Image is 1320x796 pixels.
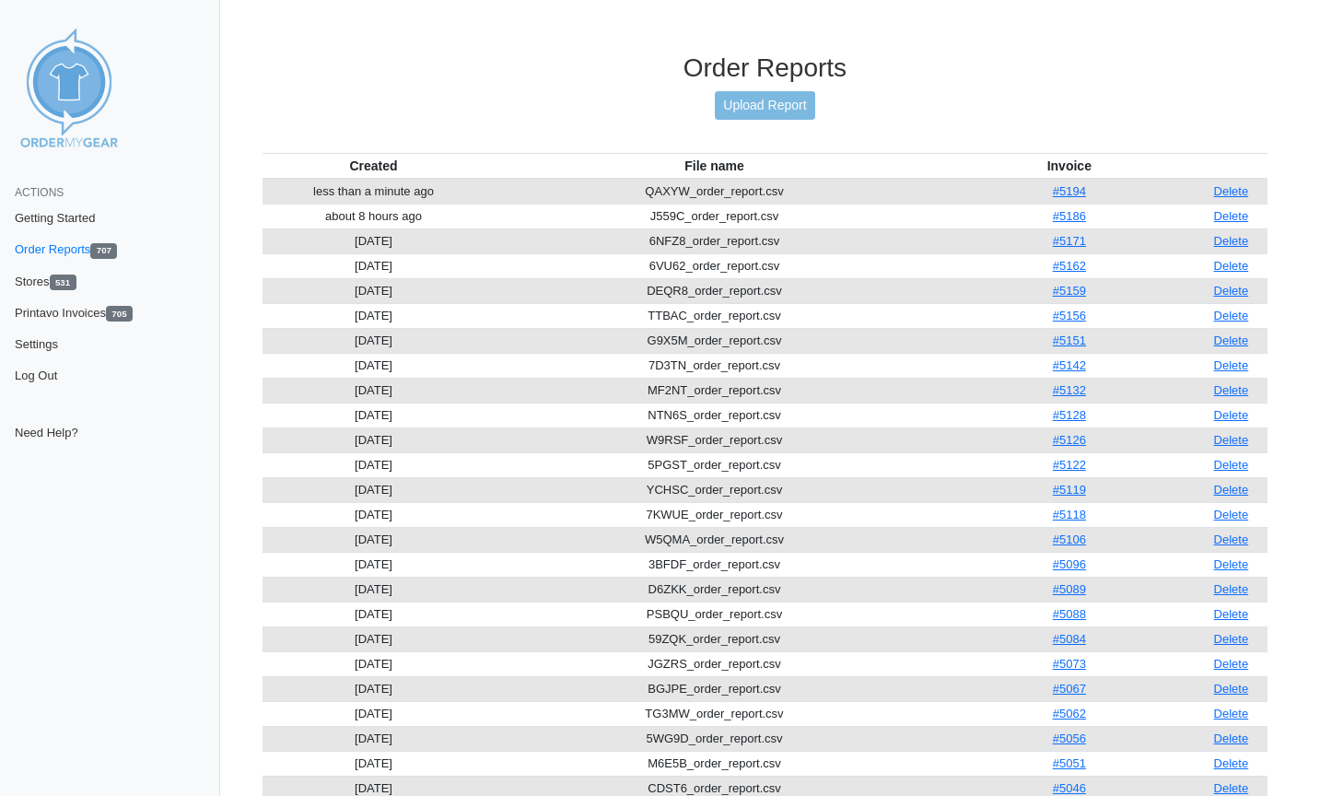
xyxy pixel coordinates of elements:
td: [DATE] [263,403,485,427]
a: Delete [1214,732,1249,745]
a: Upload Report [715,91,814,120]
td: [DATE] [263,502,485,527]
a: #5046 [1053,781,1086,795]
a: Delete [1214,533,1249,546]
a: #5118 [1053,508,1086,521]
span: 531 [50,275,76,290]
td: 59ZQK_order_report.csv [485,626,944,651]
td: [DATE] [263,701,485,726]
a: Delete [1214,334,1249,347]
td: [DATE] [263,751,485,776]
a: Delete [1214,756,1249,770]
td: D6ZKK_order_report.csv [485,577,944,602]
a: Delete [1214,284,1249,298]
a: #5156 [1053,309,1086,322]
a: Delete [1214,408,1249,422]
a: Delete [1214,234,1249,248]
span: Actions [15,186,64,199]
td: [DATE] [263,278,485,303]
td: [DATE] [263,577,485,602]
td: J559C_order_report.csv [485,204,944,228]
td: [DATE] [263,527,485,552]
td: less than a minute ago [263,179,485,205]
a: #5128 [1053,408,1086,422]
span: 707 [90,243,117,259]
a: #5186 [1053,209,1086,223]
td: TG3MW_order_report.csv [485,701,944,726]
a: Delete [1214,458,1249,472]
a: #5067 [1053,682,1086,696]
a: #5056 [1053,732,1086,745]
a: Delete [1214,632,1249,646]
th: File name [485,153,944,179]
td: 7KWUE_order_report.csv [485,502,944,527]
a: #5171 [1053,234,1086,248]
td: M6E5B_order_report.csv [485,751,944,776]
td: 5WG9D_order_report.csv [485,726,944,751]
a: Delete [1214,682,1249,696]
td: [DATE] [263,427,485,452]
a: Delete [1214,607,1249,621]
a: #5089 [1053,582,1086,596]
td: W5QMA_order_report.csv [485,527,944,552]
td: [DATE] [263,602,485,626]
a: #5142 [1053,358,1086,372]
th: Created [263,153,485,179]
td: 6VU62_order_report.csv [485,253,944,278]
td: [DATE] [263,651,485,676]
td: 3BFDF_order_report.csv [485,552,944,577]
a: #5073 [1053,657,1086,671]
td: [DATE] [263,328,485,353]
a: Delete [1214,508,1249,521]
td: JGZRS_order_report.csv [485,651,944,676]
a: #5194 [1053,184,1086,198]
td: QAXYW_order_report.csv [485,179,944,205]
a: #5062 [1053,707,1086,720]
span: 705 [106,306,133,322]
td: [DATE] [263,228,485,253]
td: [DATE] [263,477,485,502]
td: [DATE] [263,452,485,477]
a: Delete [1214,209,1249,223]
td: 5PGST_order_report.csv [485,452,944,477]
td: [DATE] [263,353,485,378]
a: #5106 [1053,533,1086,546]
td: NTN6S_order_report.csv [485,403,944,427]
h3: Order Reports [263,53,1267,84]
a: #5122 [1053,458,1086,472]
a: Delete [1214,184,1249,198]
a: #5084 [1053,632,1086,646]
a: #5096 [1053,557,1086,571]
td: YCHSC_order_report.csv [485,477,944,502]
a: Delete [1214,707,1249,720]
td: 7D3TN_order_report.csv [485,353,944,378]
td: [DATE] [263,303,485,328]
td: [DATE] [263,676,485,701]
a: #5151 [1053,334,1086,347]
a: #5162 [1053,259,1086,273]
a: Delete [1214,383,1249,397]
td: [DATE] [263,378,485,403]
a: Delete [1214,582,1249,596]
a: Delete [1214,483,1249,497]
a: Delete [1214,358,1249,372]
td: [DATE] [263,552,485,577]
th: Invoice [944,153,1195,179]
td: MF2NT_order_report.csv [485,378,944,403]
td: [DATE] [263,626,485,651]
a: #5132 [1053,383,1086,397]
a: Delete [1214,557,1249,571]
td: TTBAC_order_report.csv [485,303,944,328]
a: Delete [1214,309,1249,322]
a: Delete [1214,657,1249,671]
a: #5159 [1053,284,1086,298]
td: G9X5M_order_report.csv [485,328,944,353]
td: about 8 hours ago [263,204,485,228]
td: 6NFZ8_order_report.csv [485,228,944,253]
a: Delete [1214,433,1249,447]
td: [DATE] [263,253,485,278]
td: BGJPE_order_report.csv [485,676,944,701]
a: #5088 [1053,607,1086,621]
td: W9RSF_order_report.csv [485,427,944,452]
a: #5051 [1053,756,1086,770]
